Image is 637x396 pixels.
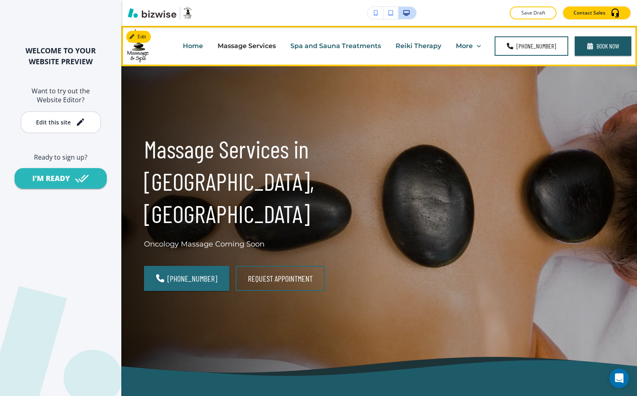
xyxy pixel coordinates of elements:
[218,41,276,51] p: Massage Services
[126,31,151,43] button: Edit
[13,153,108,162] h6: Ready to sign up?
[575,36,631,56] button: Book Now
[32,173,70,183] div: I'M READY
[574,9,605,17] p: Contact Sales
[609,369,629,388] div: Open Intercom Messenger
[520,9,546,17] p: Save Draft
[495,36,568,56] a: [PHONE_NUMBER]
[144,266,229,291] a: [PHONE_NUMBER]
[290,41,381,51] p: Spa and Sauna Treatments
[13,45,108,67] h2: WELCOME TO YOUR WEBSITE PREVIEW
[36,119,71,125] div: Edit this site
[13,86,108,105] h6: Want to try out the Website Editor?
[144,133,370,230] p: Massage Services in [GEOGRAPHIC_DATA], [GEOGRAPHIC_DATA]
[236,266,325,291] a: request appointment
[183,41,203,51] p: Home
[184,6,192,19] img: Your Logo
[396,41,441,51] p: Reiki Therapy
[563,6,631,19] button: Contact Sales
[128,8,176,18] img: Bizwise Logo
[144,240,265,249] span: Oncology Massage Coming Soon
[127,29,149,63] img: Balance Massage and Spa
[21,111,101,133] button: Edit this site
[456,41,473,51] p: More
[510,6,557,19] button: Save Draft
[15,168,107,189] button: I'M READY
